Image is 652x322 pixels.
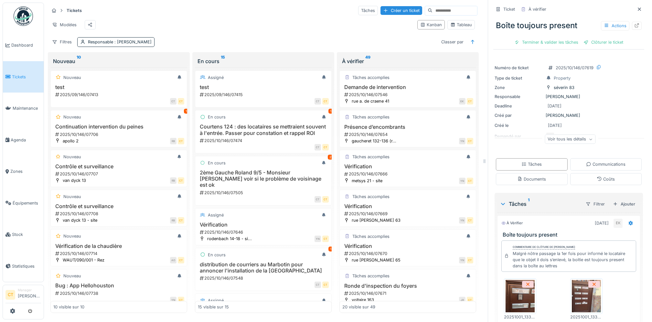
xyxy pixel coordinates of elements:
div: 2025/10/146/07505 [199,190,329,196]
div: Commentaire de clôture de [PERSON_NAME] [513,245,575,250]
div: [PERSON_NAME] [495,94,643,100]
a: Tickets [3,61,44,93]
div: rue [PERSON_NAME] 65 [352,257,401,263]
div: 2025/10/146/07646 [199,229,329,235]
div: CT [467,297,473,303]
div: Responsable [495,94,543,100]
span: Statistiques [12,263,41,269]
div: Manager [18,288,41,293]
div: 2025/10/146/07670 [344,250,473,257]
div: Voir tous les détails [545,135,595,144]
div: 1 [184,109,188,114]
strong: Tickets [64,7,84,14]
div: [PERSON_NAME] [495,112,643,118]
span: Tickets [12,74,41,80]
div: YN [459,257,465,263]
div: séverin 83 [554,84,574,91]
sup: 49 [365,57,370,65]
div: CT [170,98,176,105]
div: 2025/09/146/07413 [55,92,184,98]
div: Créer un ticket [380,6,422,15]
span: Maintenance [13,105,41,111]
div: Ticket [503,6,515,12]
div: voltaire 163 [352,297,374,303]
div: CT [178,217,184,224]
h3: Demande de intervention [342,84,473,90]
a: Agenda [3,124,44,156]
div: Classer par [438,37,466,47]
div: 2025/10/146/07706 [55,131,184,138]
div: 2025/09/146/07415 [199,92,329,98]
div: 2025/10/146/07669 [344,211,473,217]
div: EK [614,219,623,228]
h3: Vérification [342,163,473,170]
div: Communications [586,161,625,167]
div: [DATE] [548,103,561,109]
span: Équipements [13,200,41,206]
div: En cours [208,114,226,120]
div: CT [322,196,329,203]
div: Filtrer [583,199,608,209]
a: CT Manager[PERSON_NAME] [5,288,41,303]
a: Équipements [3,187,44,219]
div: gaucheret 132-136 (r... [352,138,396,144]
div: Nouveau [63,273,81,279]
div: YN [459,178,465,184]
img: lbbg7er40tcfwklephgfed5y64fe [572,280,601,312]
div: Assigné [208,74,224,81]
div: Nouveau [63,114,81,120]
div: YN [459,138,465,144]
h3: Continuation intervention du peines [53,124,184,130]
div: À vérifier [342,57,474,65]
h3: Vérification [198,222,329,228]
div: 10 visible sur 10 [53,304,84,310]
div: Malgré nôtre passage la 1er fois pour informé le locataire que le objet il dois s’enlevé, la boit... [513,250,633,269]
li: CT [5,290,15,300]
sup: 15 [221,57,225,65]
div: CT [322,144,329,150]
span: : [PERSON_NAME] [113,39,152,44]
div: Clôturer le ticket [581,38,626,47]
div: 1 [328,247,333,251]
div: Tâches accomplies [352,114,390,120]
div: RB [170,177,176,184]
div: Type de ticket [495,75,543,81]
a: Dashboard [3,29,44,61]
div: Nouveau [63,194,81,200]
div: Modèles [49,20,80,29]
a: Zones [3,156,44,187]
h3: Boîte toujours present [503,232,637,238]
div: Coûts [597,176,615,182]
div: YN [459,217,465,224]
div: Créé le [495,122,543,128]
h3: distribution de courriers au Marbotin pour annoncer l'installation de la [GEOGRAPHIC_DATA] [198,261,329,274]
div: CT [178,257,184,263]
h3: Bug : App Hellohouston [53,283,184,289]
div: RB [170,138,176,144]
div: 2025/10/146/07738 [55,290,184,296]
div: Assigné [208,212,224,218]
div: 2025/10/146/07474 [199,138,329,144]
div: WAUT/090/001 - Rez [63,257,104,263]
div: YN [315,236,321,242]
div: RB [170,217,176,224]
div: Tâches accomplies [352,194,390,200]
div: Actions [601,21,629,30]
div: 2025/10/146/07666 [344,171,473,177]
div: CT [467,217,473,224]
div: 20251001_133959.jpg [504,314,536,320]
div: CT [467,98,473,105]
span: Stock [12,231,41,238]
div: CT [315,144,321,150]
div: rue a. de craene 41 [352,98,389,104]
div: 2025/10/146/07707 [55,171,184,177]
div: 2025/10/146/07619 [556,65,593,71]
div: Tâches accomplies [352,74,390,81]
h3: Présence d’encombrants [342,124,473,130]
span: Agenda [11,137,41,143]
div: 1 [328,109,333,114]
li: [PERSON_NAME] [18,288,41,302]
div: À vérifier [501,220,523,226]
div: Tâches [521,161,542,167]
div: 2025/10/146/07546 [344,92,473,98]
